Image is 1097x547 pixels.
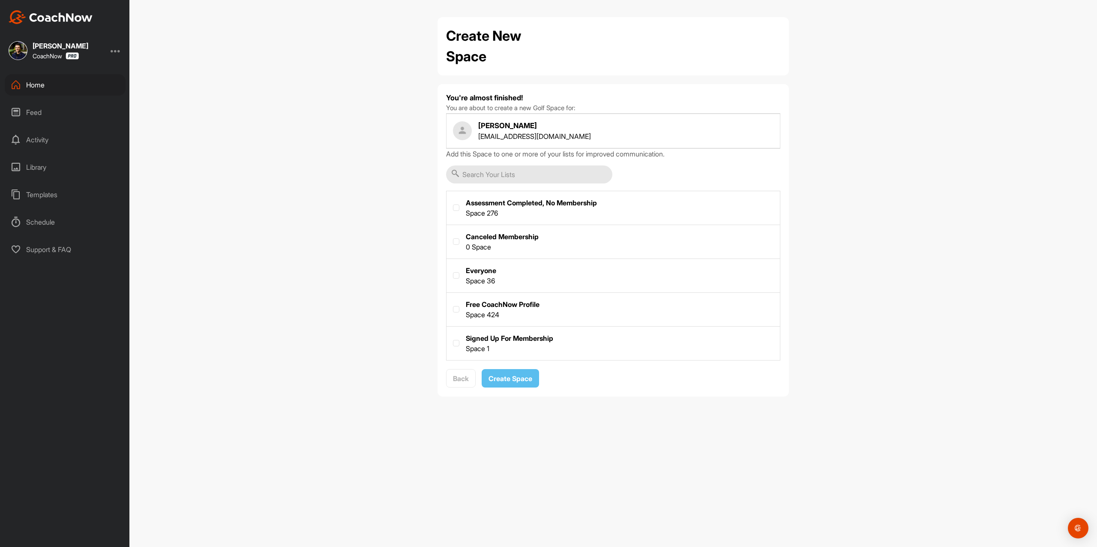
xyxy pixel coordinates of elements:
p: [EMAIL_ADDRESS][DOMAIN_NAME] [478,131,591,141]
div: Library [5,156,126,178]
img: CoachNow Pro [66,52,79,60]
div: CoachNow [33,52,79,60]
img: square_49fb5734a34dfb4f485ad8bdc13d6667.jpg [9,41,27,60]
input: Search Your Lists [446,165,612,183]
div: Schedule [5,211,126,233]
h2: Create New Space [446,26,562,67]
button: Back [446,369,476,388]
span: Create Space [489,374,532,383]
img: user [453,121,472,140]
div: Open Intercom Messenger [1068,518,1088,538]
h4: [PERSON_NAME] [478,120,591,131]
h4: You're almost finished! [446,93,780,103]
div: Activity [5,129,126,150]
div: Home [5,74,126,96]
div: Feed [5,102,126,123]
div: Templates [5,184,126,205]
img: CoachNow [9,10,93,24]
button: Create Space [482,369,539,388]
p: Add this Space to one or more of your lists for improved communication. [446,149,780,159]
span: Back [453,374,469,383]
p: You are about to create a new Golf Space for: [446,103,780,113]
div: Support & FAQ [5,239,126,260]
div: [PERSON_NAME] [33,42,88,49]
